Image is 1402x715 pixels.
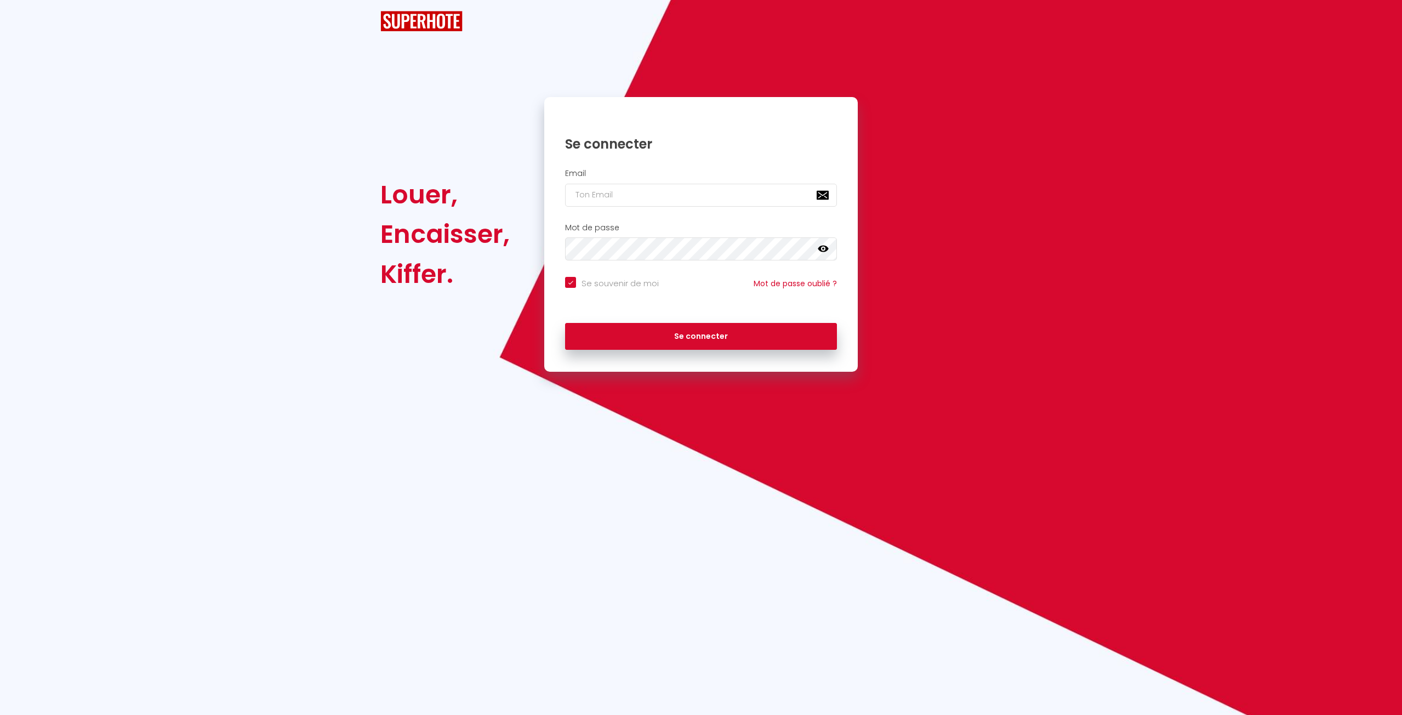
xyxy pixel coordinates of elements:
[754,278,837,289] a: Mot de passe oublié ?
[565,169,837,178] h2: Email
[380,214,510,254] div: Encaisser,
[380,11,463,31] img: SuperHote logo
[380,254,510,294] div: Kiffer.
[565,135,837,152] h1: Se connecter
[565,184,837,207] input: Ton Email
[565,223,837,232] h2: Mot de passe
[380,175,510,214] div: Louer,
[565,323,837,350] button: Se connecter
